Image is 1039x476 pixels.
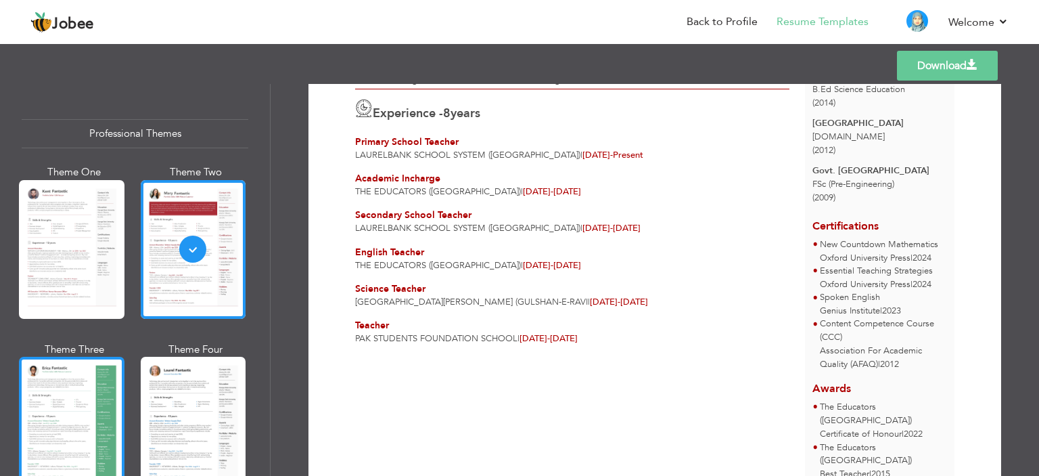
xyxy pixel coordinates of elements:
span: [DOMAIN_NAME] [812,131,885,143]
span: FSc (Pre-Engineering) [812,178,894,190]
span: Jobee [52,17,94,32]
span: Present [582,149,643,161]
a: Resume Templates [777,14,869,30]
img: jobee.io [30,12,52,33]
span: | [517,332,519,345]
span: B.Ed Science Education [812,83,905,95]
span: [DATE] [523,186,553,198]
span: | [880,305,882,317]
span: Essential Teaching Strategies [820,265,933,277]
span: English Teacher [355,246,424,259]
span: Awards [812,371,851,397]
span: - [610,222,613,234]
span: [DATE] [582,222,641,234]
div: Theme Three [22,343,127,357]
span: Teacher [355,319,389,332]
span: (2009) [812,192,835,204]
span: Content Competence Course (CCC) [820,318,934,343]
p: Genius Institute 2023 [820,305,947,318]
span: | [910,252,913,264]
span: The Educators ([GEOGRAPHIC_DATA]) [820,401,912,427]
span: [DATE] [590,296,648,308]
span: Laurelbank School System ([GEOGRAPHIC_DATA]) [355,222,580,234]
a: Back to Profile [687,14,758,30]
span: 2022 [904,428,923,440]
span: 8 [443,105,451,122]
span: New Countdown Mathematics [820,238,938,251]
span: Primary School Teacher [355,135,459,148]
span: - [610,149,613,161]
span: | [521,259,523,272]
div: Theme One [22,165,127,179]
span: | [910,278,913,290]
span: Science Teacher [355,282,425,295]
span: [DATE] [519,332,578,345]
div: Theme Two [143,165,249,179]
span: Certificate of Honour [820,428,902,440]
span: Pak Students Foundation School [355,332,517,345]
span: The Educators ([GEOGRAPHIC_DATA]) [355,259,521,272]
span: The Educators ([GEOGRAPHIC_DATA]) [820,441,912,467]
div: [GEOGRAPHIC_DATA] [812,117,947,130]
span: - [618,296,620,308]
p: Oxford University Press 2024 [820,252,938,265]
a: Jobee [30,12,94,33]
span: Laurelbank School System ([GEOGRAPHIC_DATA]) [355,149,580,161]
span: | [878,358,880,370]
span: [DATE] [519,332,550,345]
span: | [902,428,904,440]
span: (2014) [812,97,835,109]
div: Theme Four [143,343,249,357]
span: Experience - [373,105,443,122]
span: [DATE] [523,259,553,272]
span: | [521,186,523,198]
span: [DATE] [523,259,581,272]
span: - [547,332,550,345]
span: [DATE] [523,186,581,198]
span: [DATE] [582,149,613,161]
span: Certifications [812,209,879,234]
span: (2012) [812,144,835,156]
span: - [551,259,553,272]
a: Download [897,51,998,81]
span: | [580,149,582,161]
label: years [443,105,480,123]
span: | [588,296,590,308]
div: Professional Themes [22,119,248,148]
span: Secondary School Teacher [355,209,471,221]
div: Govt. [GEOGRAPHIC_DATA] [812,165,947,177]
span: | [580,222,582,234]
a: Welcome [948,14,1009,30]
span: [GEOGRAPHIC_DATA][PERSON_NAME] (Gulshan-e-Ravi [355,296,588,308]
span: Academic Incharge [355,172,440,185]
img: Profile Img [906,10,928,32]
span: The Educators ([GEOGRAPHIC_DATA]) [355,186,521,198]
span: [DATE] [582,222,613,234]
span: - [551,186,553,198]
p: Association For Academic Quality (AFAQ) 2012 [820,345,947,372]
span: Spoken English [820,291,880,303]
span: [DATE] [590,296,620,308]
p: Oxford University Press 2024 [820,278,947,292]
